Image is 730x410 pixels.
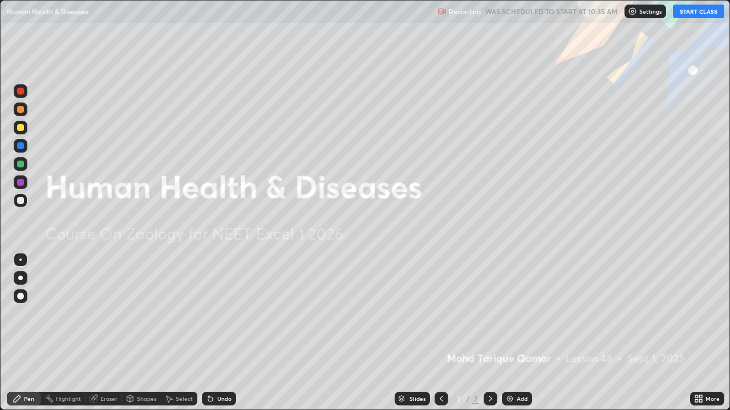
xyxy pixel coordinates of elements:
[467,395,470,402] div: /
[453,395,464,402] div: 2
[472,393,479,404] div: 2
[673,5,724,18] button: START CLASS
[505,394,514,403] img: add-slide-button
[409,396,425,401] div: Slides
[449,7,481,16] p: Recording
[517,396,528,401] div: Add
[437,7,447,16] img: recording.375f2c34.svg
[56,396,81,401] div: Highlight
[485,6,618,17] h5: WAS SCHEDULED TO START AT 10:35 AM
[7,7,88,16] p: Human Health & Diseases
[628,7,637,16] img: class-settings-icons
[176,396,193,401] div: Select
[217,396,232,401] div: Undo
[137,396,156,401] div: Shapes
[24,396,34,401] div: Pen
[705,396,720,401] div: More
[100,396,117,401] div: Eraser
[639,9,662,14] p: Settings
